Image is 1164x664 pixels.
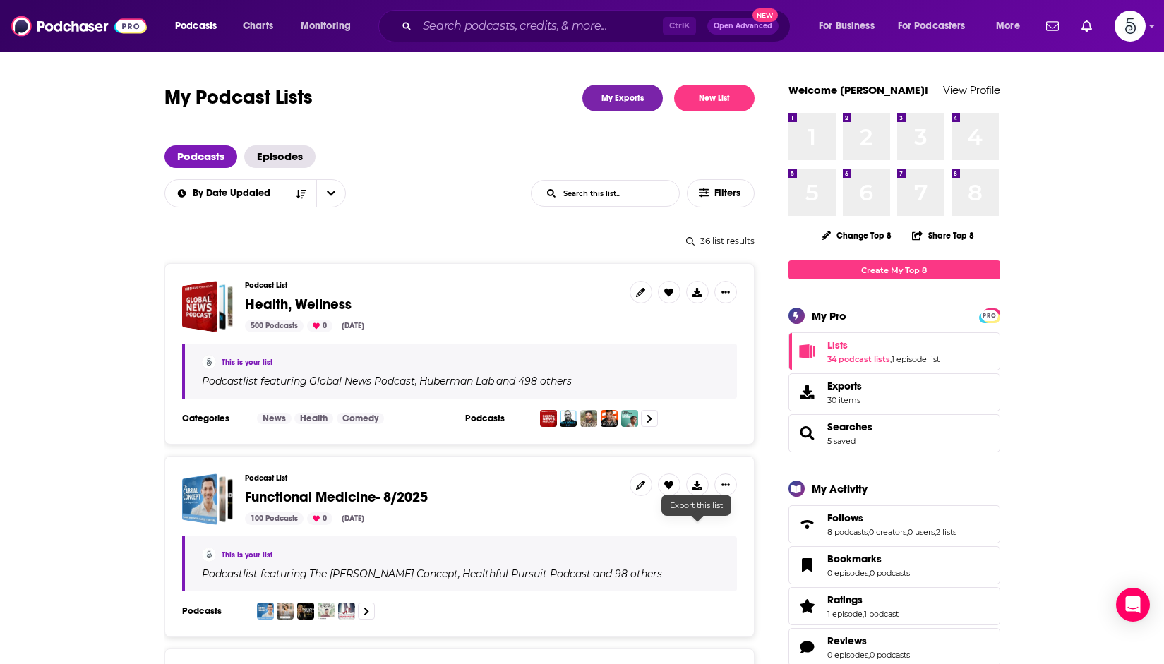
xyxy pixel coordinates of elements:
[307,375,415,387] a: Global News Podcast
[819,16,875,36] span: For Business
[301,16,351,36] span: Monitoring
[714,473,737,496] button: Show More Button
[714,188,743,198] span: Filters
[788,414,1000,452] span: Searches
[827,380,862,392] span: Exports
[827,553,910,565] a: Bookmarks
[309,375,415,387] h4: Global News Podcast
[827,634,910,647] a: Reviews
[981,310,998,320] a: PRO
[788,373,1000,411] a: Exports
[244,145,316,168] a: Episodes
[245,490,428,505] a: Functional Medicine- 8/2025
[465,413,529,424] h3: Podcasts
[793,514,822,534] a: Follows
[793,342,822,361] a: Lists
[793,423,822,443] a: Searches
[291,15,369,37] button: open menu
[222,358,272,367] a: This is your list
[936,527,956,537] a: 2 lists
[687,179,755,207] button: Filters
[582,85,663,111] a: My Exports
[338,603,355,620] img: Not Your Mother's Menopause with Dr. Fiona Lovely
[182,413,246,424] h3: Categories
[417,15,663,37] input: Search podcasts, credits, & more...
[11,13,147,40] img: Podchaser - Follow, Share and Rate Podcasts
[661,495,731,516] div: Export this list
[392,10,804,42] div: Search podcasts, credits, & more...
[287,180,316,207] button: Sort Direction
[981,310,998,321] span: PRO
[593,567,662,580] p: and 98 others
[164,179,346,207] h2: Choose List sort
[788,546,1000,584] span: Bookmarks
[864,609,899,619] a: 1 podcast
[1040,14,1064,38] a: Show notifications dropdown
[336,512,370,525] div: [DATE]
[243,16,273,36] span: Charts
[417,375,494,387] a: Huberman Lab
[257,413,292,424] a: News
[827,339,848,351] span: Lists
[297,603,314,620] img: The Thyroid Fixer
[996,16,1020,36] span: More
[827,634,867,647] span: Reviews
[908,527,935,537] a: 0 users
[707,18,779,35] button: Open AdvancedNew
[793,596,822,616] a: Ratings
[827,609,863,619] a: 1 episode
[889,15,986,37] button: open menu
[182,281,234,332] a: Health, Wellness
[813,227,901,244] button: Change Top 8
[193,188,275,198] span: By Date Updated
[868,650,870,660] span: ,
[245,473,618,483] h3: Podcast List
[911,222,975,249] button: Share Top 8
[458,567,460,580] span: ,
[986,15,1038,37] button: open menu
[245,320,304,332] div: 500 Podcasts
[165,15,235,37] button: open menu
[1115,11,1146,42] button: Show profile menu
[245,512,304,525] div: 100 Podcasts
[294,413,333,424] a: Health
[164,188,287,198] button: open menu
[307,320,332,332] div: 0
[674,85,755,111] button: New List
[812,482,868,495] div: My Activity
[621,410,638,427] img: Feel Better, Live More with Dr Rangan Chatterjee
[812,309,846,322] div: My Pro
[202,355,216,369] img: Teresa
[415,375,417,387] span: ,
[892,354,940,364] a: 1 episode list
[182,605,246,617] h3: Podcasts
[827,354,890,364] a: 34 podcast lists
[827,512,863,524] span: Follows
[277,603,294,620] img: Healthful Pursuit Podcast
[827,650,868,660] a: 0 episodes
[1076,14,1098,38] a: Show notifications dropdown
[234,15,282,37] a: Charts
[827,527,868,537] a: 8 podcasts
[202,548,216,562] img: Teresa
[257,603,274,620] img: The Cabral Concept
[164,145,237,168] a: Podcasts
[1115,11,1146,42] img: User Profile
[222,550,272,560] a: This is your list
[1116,588,1150,622] div: Open Intercom Messenger
[793,637,822,657] a: Reviews
[460,568,591,579] a: Healthful Pursuit Podcast
[827,421,872,433] a: Searches
[827,568,868,578] a: 0 episodes
[827,593,863,606] span: Ratings
[202,375,720,387] div: Podcast list featuring
[714,281,737,303] button: Show More Button
[827,553,882,565] span: Bookmarks
[827,339,940,351] a: Lists
[1115,11,1146,42] span: Logged in as Spiral5-G2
